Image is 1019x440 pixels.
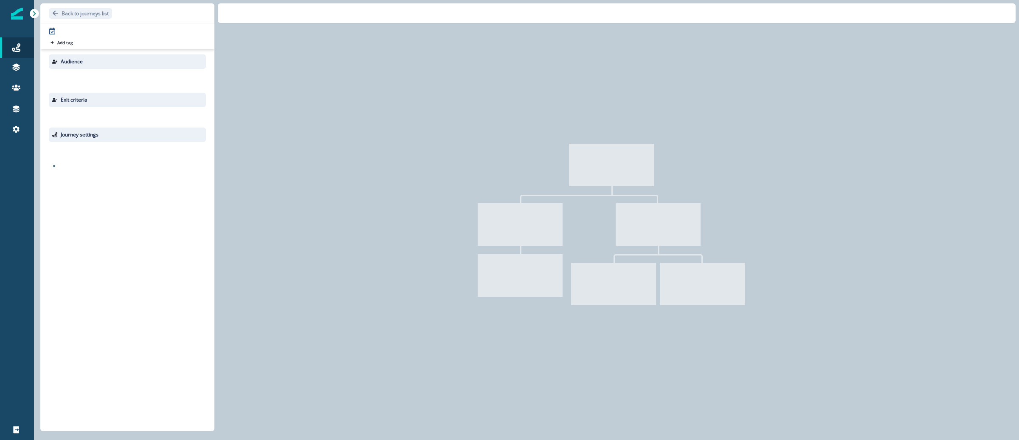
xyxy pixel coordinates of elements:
[57,40,73,45] p: Add tag
[11,8,23,20] img: Inflection
[61,96,87,104] p: Exit criteria
[61,131,99,139] p: Journey settings
[49,8,112,19] button: Go back
[62,10,109,17] p: Back to journeys list
[61,58,83,65] p: Audience
[49,39,74,46] button: Add tag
